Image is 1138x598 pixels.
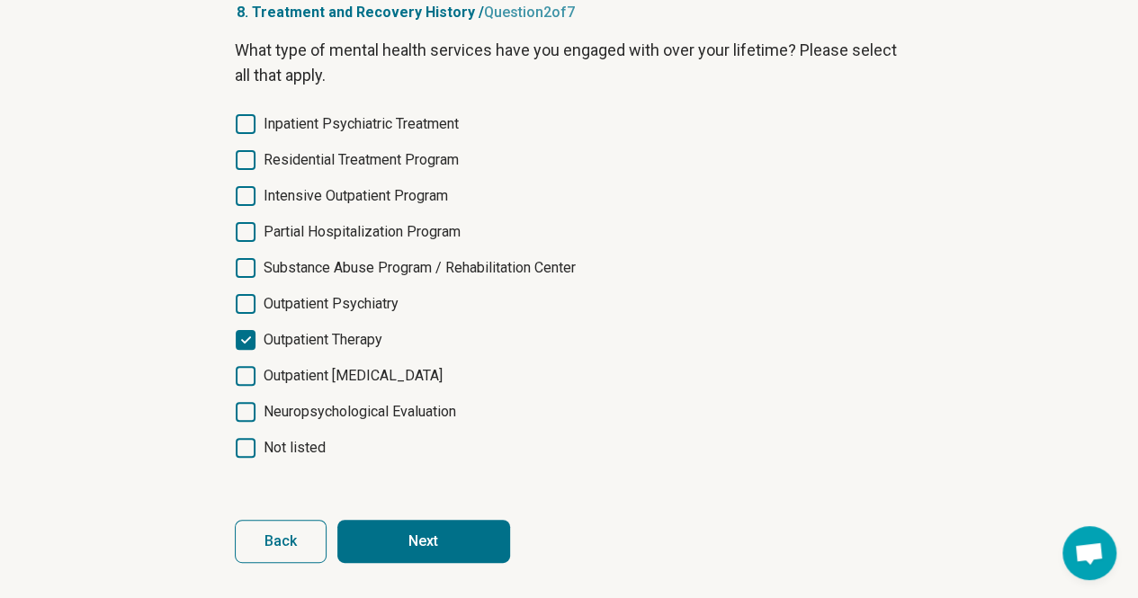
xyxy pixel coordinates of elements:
span: Inpatient Psychiatric Treatment [264,113,459,135]
span: Back [264,534,297,549]
span: Neuropsychological Evaluation [264,401,456,423]
button: Next [337,520,510,563]
button: Back [235,520,327,563]
p: What type of mental health services have you engaged with over your lifetime? Please select all t... [235,38,904,88]
span: Residential Treatment Program [264,149,459,171]
div: Open chat [1062,526,1116,580]
span: Substance Abuse Program / Rehabilitation Center [264,257,576,279]
p: 8. Treatment and Recovery History / [235,2,904,23]
span: Outpatient Therapy [264,329,382,351]
span: Question 2 of 7 [484,4,575,21]
span: Not listed [264,437,326,459]
span: Partial Hospitalization Program [264,221,461,243]
span: Intensive Outpatient Program [264,185,448,207]
span: Outpatient Psychiatry [264,293,399,315]
span: Outpatient [MEDICAL_DATA] [264,365,443,387]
